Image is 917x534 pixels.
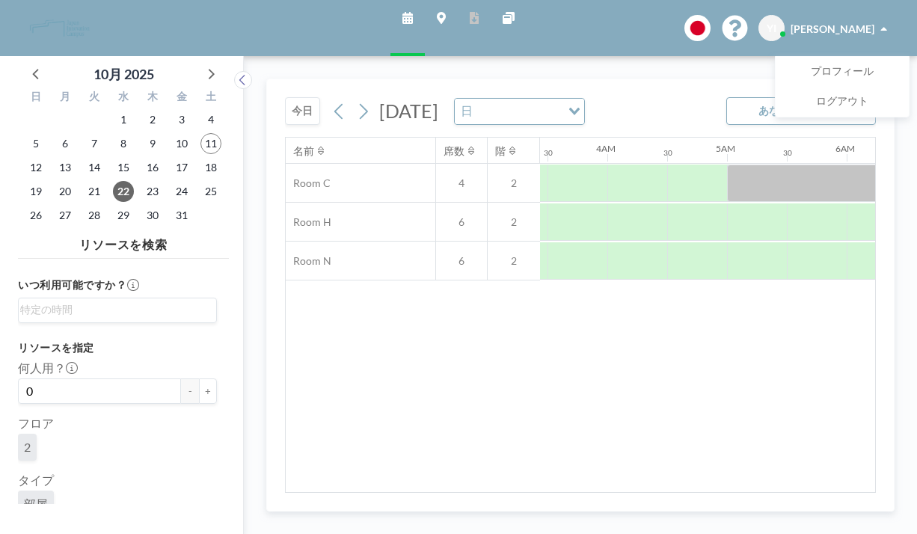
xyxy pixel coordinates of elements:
span: Room C [286,177,331,190]
label: タイプ [18,473,54,488]
span: 2025年10月2日木曜日 [142,109,163,130]
div: 階 [495,144,506,158]
div: 5AM [716,143,735,154]
span: 2025年10月23日木曜日 [142,181,163,202]
button: + [199,378,217,404]
span: 2025年10月25日土曜日 [200,181,221,202]
div: 土 [196,88,225,108]
span: 2025年10月30日木曜日 [142,205,163,226]
span: 2025年10月24日金曜日 [171,181,192,202]
div: 30 [544,148,553,158]
span: 2025年10月22日水曜日 [113,181,134,202]
a: プロフィール [776,57,909,87]
button: 今日 [285,97,320,125]
span: 2 [488,254,540,268]
div: 火 [80,88,109,108]
button: あなたの予約 [726,97,876,125]
div: 30 [663,148,672,158]
span: 日 [458,102,476,121]
input: Search for option [20,301,208,318]
div: 4AM [596,143,616,154]
div: 席数 [444,144,464,158]
span: 2025年10月15日水曜日 [113,157,134,178]
span: [PERSON_NAME] [791,22,874,35]
div: 金 [167,88,196,108]
span: 2025年10月27日月曜日 [55,205,76,226]
span: 2025年10月13日月曜日 [55,157,76,178]
span: 2025年10月26日日曜日 [25,205,46,226]
span: 6 [436,254,487,268]
span: 6 [436,215,487,229]
span: 2 [488,215,540,229]
span: 2025年10月4日土曜日 [200,109,221,130]
span: 2025年10月12日日曜日 [25,157,46,178]
span: 2025年10月1日水曜日 [113,109,134,130]
span: Room N [286,254,331,268]
div: 水 [109,88,138,108]
h3: リソースを指定 [18,341,217,355]
h4: リソースを検索 [18,231,229,252]
div: 10月 2025 [93,64,154,85]
input: Search for option [477,102,559,121]
a: ログアウト [776,87,909,117]
div: Search for option [455,99,584,124]
span: 2 [24,440,31,454]
img: organization-logo [24,13,96,43]
div: 日 [22,88,51,108]
span: 2025年10月21日火曜日 [84,181,105,202]
span: 2025年10月5日日曜日 [25,133,46,154]
div: 6AM [835,143,855,154]
div: 30 [783,148,792,158]
span: 2025年10月28日火曜日 [84,205,105,226]
span: 部屋 [24,497,48,511]
span: 2025年10月8日水曜日 [113,133,134,154]
label: フロア [18,416,54,431]
span: 2025年10月18日土曜日 [200,157,221,178]
div: 名前 [293,144,314,158]
span: 2 [488,177,540,190]
div: Search for option [19,298,216,321]
span: 2025年10月17日金曜日 [171,157,192,178]
span: ログアウト [816,94,868,109]
span: 2025年10月6日月曜日 [55,133,76,154]
span: 2025年10月10日金曜日 [171,133,192,154]
span: [DATE] [379,99,438,122]
span: 2025年10月16日木曜日 [142,157,163,178]
span: 2025年10月14日火曜日 [84,157,105,178]
span: 2025年10月3日金曜日 [171,109,192,130]
div: 月 [51,88,80,108]
span: 2025年10月19日日曜日 [25,181,46,202]
span: 4 [436,177,487,190]
div: 木 [138,88,167,108]
span: YI [767,22,776,35]
span: 2025年10月9日木曜日 [142,133,163,154]
span: 2025年10月31日金曜日 [171,205,192,226]
span: 2025年10月7日火曜日 [84,133,105,154]
label: 何人用？ [18,360,78,375]
span: プロフィール [811,64,874,79]
span: 2025年10月29日水曜日 [113,205,134,226]
span: 2025年10月11日土曜日 [200,133,221,154]
span: Room H [286,215,331,229]
button: - [181,378,199,404]
span: 2025年10月20日月曜日 [55,181,76,202]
